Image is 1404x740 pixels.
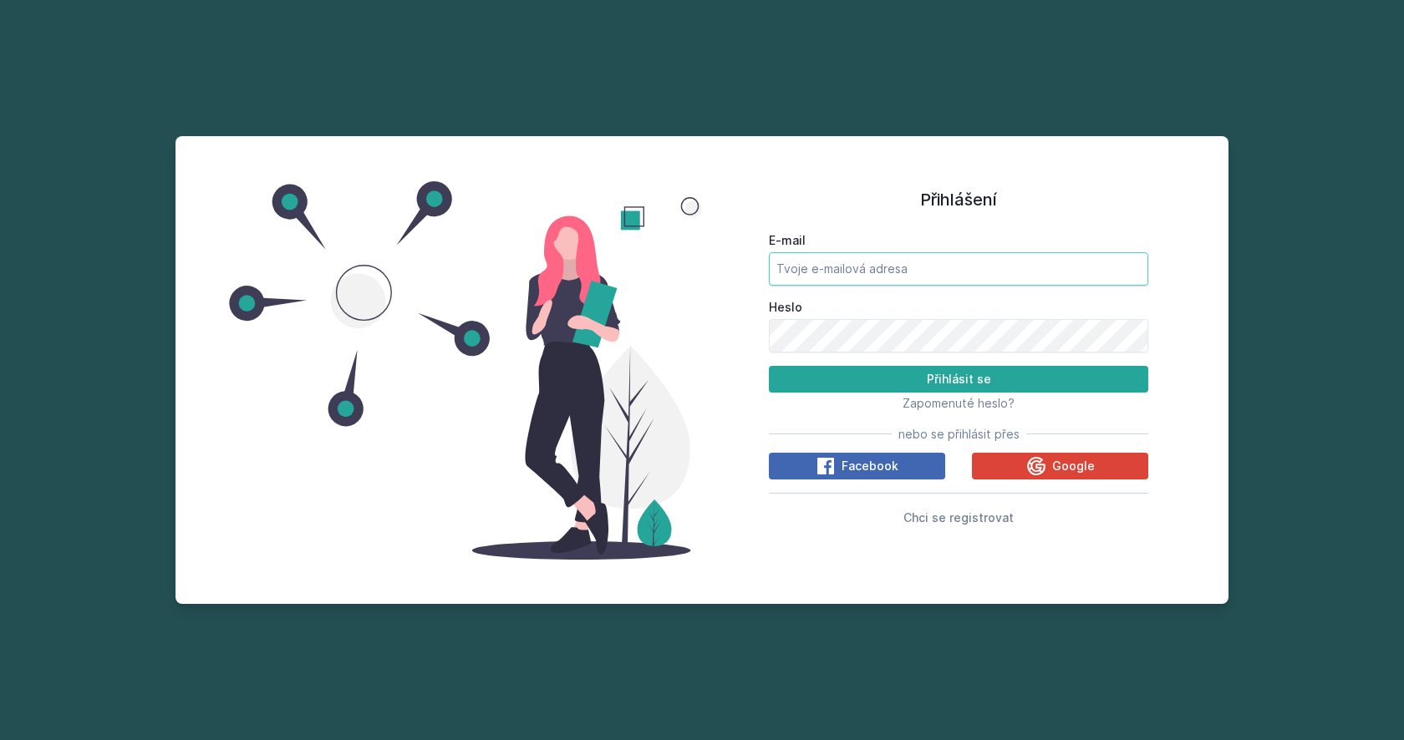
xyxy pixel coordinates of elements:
[769,232,1148,249] label: E-mail
[769,252,1148,286] input: Tvoje e-mailová adresa
[842,458,898,474] span: Facebook
[1052,458,1095,474] span: Google
[972,453,1148,479] button: Google
[769,187,1148,212] h1: Přihlášení
[898,426,1020,443] span: nebo se přihlásit přes
[903,396,1015,410] span: Zapomenuté heslo?
[769,366,1148,393] button: Přihlásit se
[769,453,945,479] button: Facebook
[903,507,1014,527] button: Chci se registrovat
[903,510,1014,525] span: Chci se registrovat
[769,299,1148,316] label: Heslo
